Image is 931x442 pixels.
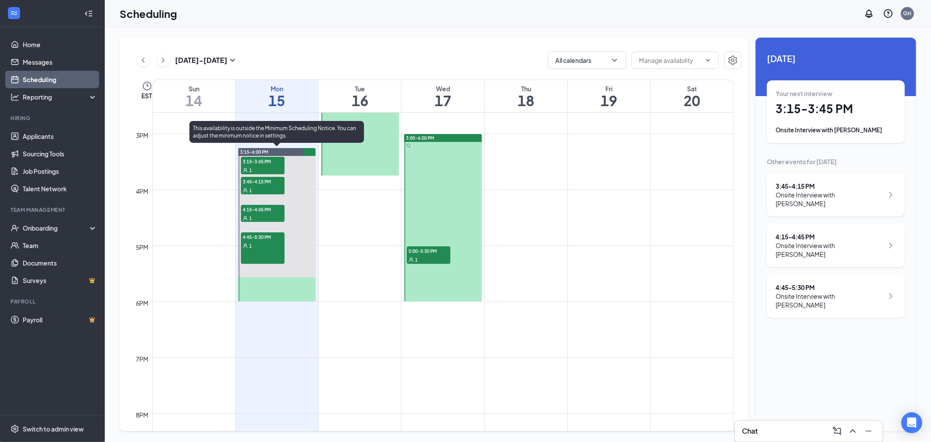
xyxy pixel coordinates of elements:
span: EST [142,91,152,100]
svg: UserCheck [10,224,19,232]
span: 4:15-4:45 PM [241,205,285,214]
a: September 14, 2025 [153,80,235,112]
a: September 16, 2025 [319,80,401,112]
div: 6pm [134,298,151,308]
a: September 17, 2025 [402,80,484,112]
a: Team [23,237,97,254]
div: Reporting [23,93,98,101]
div: 3:45 - 4:15 PM [776,182,883,190]
div: 8pm [134,410,151,420]
h1: 19 [568,93,650,108]
div: Open Intercom Messenger [901,412,922,433]
h1: 15 [236,93,318,108]
h1: 16 [319,93,401,108]
div: Fri [568,84,650,93]
a: September 15, 2025 [236,80,318,112]
svg: Sync [406,143,411,148]
div: 5pm [134,242,151,252]
svg: ChevronRight [886,240,896,251]
div: Onboarding [23,224,90,232]
div: 7pm [134,354,151,364]
div: Onsite Interview with [PERSON_NAME] [776,126,896,135]
div: 4:15 - 4:45 PM [776,232,883,241]
span: 1 [249,215,252,221]
div: GH [904,10,912,17]
a: Messages [23,53,97,71]
span: 3:45-4:15 PM [241,177,285,186]
svg: Settings [728,55,738,66]
span: 1 [249,167,252,173]
a: September 20, 2025 [651,80,733,112]
button: ChevronUp [846,424,860,438]
h1: 3:15 - 3:45 PM [776,101,896,116]
button: Settings [724,52,742,69]
div: Your next interview [776,89,896,98]
span: 3:15-3:45 PM [241,157,285,166]
span: 5:00-5:30 PM [407,246,450,255]
div: Team Management [10,206,96,214]
a: Home [23,36,97,53]
span: 3:15-6:00 PM [240,149,268,155]
a: September 18, 2025 [485,80,567,112]
svg: SmallChevronDown [227,55,238,66]
div: Switch to admin view [23,425,84,433]
h1: Scheduling [120,6,177,21]
h3: Chat [742,426,758,436]
div: Hiring [10,114,96,122]
svg: WorkstreamLogo [10,9,18,17]
svg: ChevronRight [886,291,896,301]
svg: ComposeMessage [832,426,842,436]
svg: Minimize [863,426,874,436]
span: 1 [249,187,252,193]
div: Mon [236,84,318,93]
span: 3:00-6:00 PM [406,135,434,141]
button: Minimize [862,424,876,438]
a: SurveysCrown [23,272,97,289]
svg: Settings [10,425,19,433]
h1: 18 [485,93,567,108]
svg: ChevronRight [159,55,168,66]
div: 4pm [134,186,151,196]
svg: User [243,168,248,173]
svg: ChevronDown [704,57,711,64]
a: Applicants [23,128,97,145]
div: 4:45 - 5:30 PM [776,283,883,292]
h1: 17 [402,93,484,108]
button: ChevronLeft [137,54,150,67]
div: Thu [485,84,567,93]
svg: ChevronRight [886,190,896,200]
div: Onsite Interview with [PERSON_NAME] [776,292,883,309]
a: Documents [23,254,97,272]
svg: User [243,188,248,193]
svg: ChevronDown [610,56,619,65]
div: Wed [402,84,484,93]
svg: Notifications [864,8,874,19]
svg: Analysis [10,93,19,101]
a: Job Postings [23,162,97,180]
span: 4:45-5:30 PM [241,232,285,241]
h1: 20 [651,93,733,108]
span: [DATE] [767,52,905,65]
a: Scheduling [23,71,97,88]
div: Onsite Interview with [PERSON_NAME] [776,190,883,208]
span: 1 [415,257,418,263]
input: Manage availability [639,55,701,65]
a: Sourcing Tools [23,145,97,162]
span: 1 [249,243,252,249]
a: PayrollCrown [23,311,97,328]
svg: QuestionInfo [883,8,893,19]
div: Tue [319,84,401,93]
a: September 19, 2025 [568,80,650,112]
svg: ChevronUp [848,426,858,436]
div: Other events for [DATE] [767,157,905,166]
a: Talent Network [23,180,97,197]
button: All calendarsChevronDown [548,52,626,69]
svg: User [243,216,248,221]
svg: User [409,257,414,262]
button: ChevronRight [157,54,170,67]
div: 3pm [134,131,151,140]
div: Payroll [10,298,96,305]
div: Sat [651,84,733,93]
h3: [DATE] - [DATE] [175,55,227,65]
